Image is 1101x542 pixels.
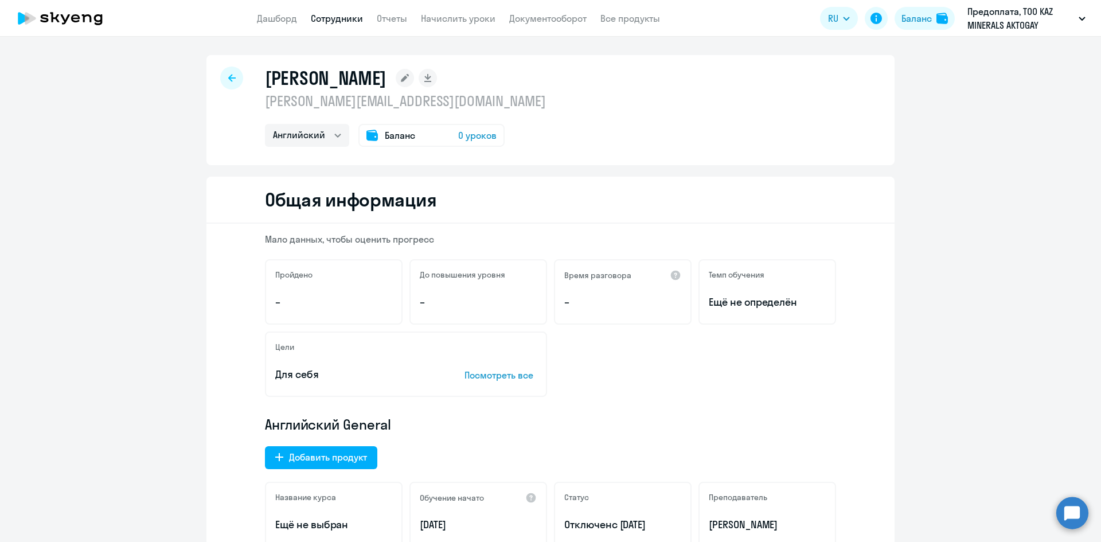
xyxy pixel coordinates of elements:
[275,270,313,280] h5: Пройдено
[709,270,764,280] h5: Темп обучения
[420,517,537,532] p: [DATE]
[385,128,415,142] span: Баланс
[600,13,660,24] a: Все продукты
[265,415,391,434] span: Английский General
[936,13,948,24] img: balance
[612,518,646,531] span: с [DATE]
[420,270,505,280] h5: До повышения уровня
[709,295,826,310] span: Ещё не определён
[421,13,495,24] a: Начислить уроки
[509,13,587,24] a: Документооборот
[275,342,294,352] h5: Цели
[275,295,392,310] p: –
[564,492,589,502] h5: Статус
[564,517,681,532] p: Отключен
[311,13,363,24] a: Сотрудники
[265,92,546,110] p: [PERSON_NAME][EMAIL_ADDRESS][DOMAIN_NAME]
[709,517,826,532] p: [PERSON_NAME]
[420,493,484,503] h5: Обучение начато
[265,446,377,469] button: Добавить продукт
[420,295,537,310] p: –
[257,13,297,24] a: Дашборд
[289,450,367,464] div: Добавить продукт
[564,295,681,310] p: –
[275,517,392,532] p: Ещё не выбран
[275,367,429,382] p: Для себя
[901,11,932,25] div: Баланс
[265,233,836,245] p: Мало данных, чтобы оценить прогресс
[962,5,1091,32] button: Предоплата, ТОО KAZ MINERALS AKTOGAY
[265,67,386,89] h1: [PERSON_NAME]
[377,13,407,24] a: Отчеты
[828,11,838,25] span: RU
[895,7,955,30] button: Балансbalance
[709,492,767,502] h5: Преподаватель
[820,7,858,30] button: RU
[464,368,537,382] p: Посмотреть все
[265,188,436,211] h2: Общая информация
[275,492,336,502] h5: Название курса
[458,128,497,142] span: 0 уроков
[564,270,631,280] h5: Время разговора
[967,5,1074,32] p: Предоплата, ТОО KAZ MINERALS AKTOGAY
